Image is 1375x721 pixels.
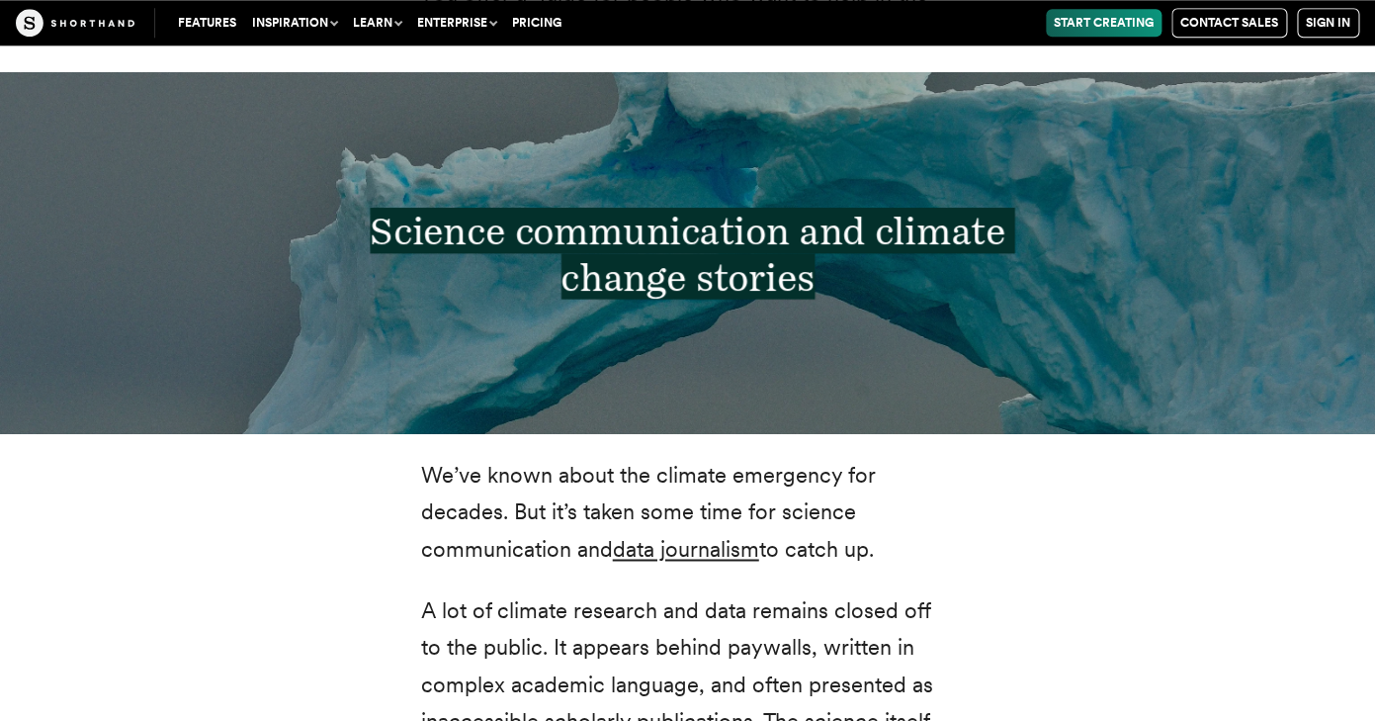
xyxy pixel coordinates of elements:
a: Contact Sales [1171,8,1287,38]
a: Start Creating [1046,9,1161,37]
button: Inspiration [244,9,345,37]
a: Pricing [504,9,569,37]
img: The Craft [16,9,134,37]
a: data journalism [613,536,759,562]
button: Enterprise [409,9,504,37]
p: We’ve known about the climate emergency for decades. But it’s taken some time for science communi... [421,457,955,568]
a: Features [170,9,244,37]
button: Learn [345,9,409,37]
h3: Science communication and climate change stories [273,207,1102,299]
a: Sign in [1297,8,1359,38]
